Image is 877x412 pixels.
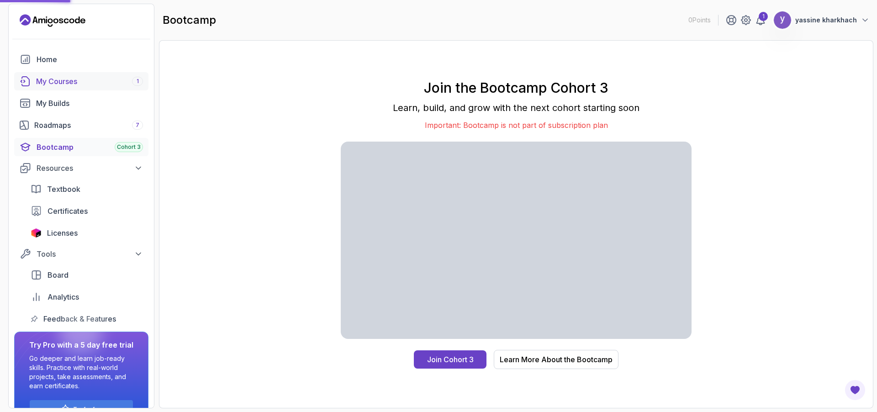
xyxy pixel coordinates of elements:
div: Tools [37,248,143,259]
a: builds [14,94,148,112]
p: 0 Points [688,16,711,25]
img: user profile image [774,11,791,29]
span: Analytics [48,291,79,302]
span: 7 [136,121,139,129]
a: home [14,50,148,69]
span: Textbook [47,184,80,195]
a: board [25,266,148,284]
button: user profile imageyassine kharkhach [773,11,870,29]
span: Feedback & Features [43,313,116,324]
span: Certificates [48,206,88,217]
div: Learn More About the Bootcamp [500,354,613,365]
a: certificates [25,202,148,220]
button: Resources [14,160,148,176]
p: yassine kharkhach [795,16,857,25]
h2: bootcamp [163,13,216,27]
div: 1 [759,12,768,21]
div: Bootcamp [37,142,143,153]
span: Board [48,269,69,280]
a: roadmaps [14,116,148,134]
a: courses [14,72,148,90]
a: feedback [25,310,148,328]
div: Roadmaps [34,120,143,131]
a: Landing page [20,13,85,28]
a: analytics [25,288,148,306]
p: Important: Bootcamp is not part of subscription plan [341,120,692,131]
button: Learn More About the Bootcamp [494,350,618,369]
button: Tools [14,246,148,262]
span: 1 [137,78,139,85]
div: My Builds [36,98,143,109]
img: jetbrains icon [31,228,42,238]
p: Go deeper and learn job-ready skills. Practice with real-world projects, take assessments, and ea... [29,354,133,391]
button: Join Cohort 3 [414,350,486,369]
h1: Join the Bootcamp Cohort 3 [341,79,692,96]
p: Learn, build, and grow with the next cohort starting soon [341,101,692,114]
span: Licenses [47,227,78,238]
div: My Courses [36,76,143,87]
a: textbook [25,180,148,198]
button: Open Feedback Button [844,379,866,401]
a: 1 [755,15,766,26]
div: Join Cohort 3 [427,354,474,365]
a: licenses [25,224,148,242]
div: Home [37,54,143,65]
div: Resources [37,163,143,174]
span: Cohort 3 [117,143,141,151]
a: bootcamp [14,138,148,156]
